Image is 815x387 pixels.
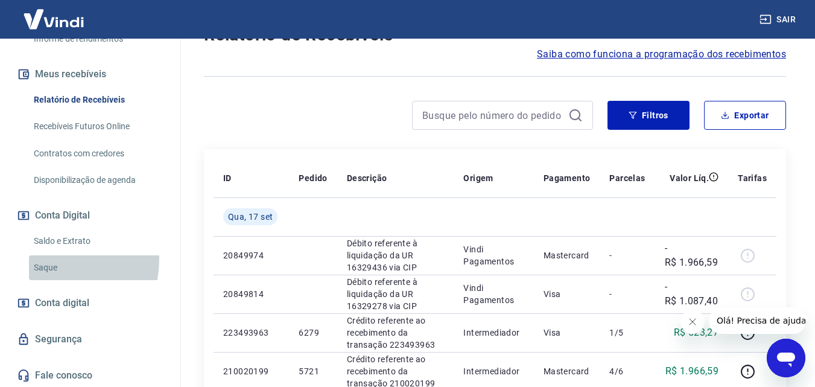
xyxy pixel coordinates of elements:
[29,114,166,139] a: Recebíveis Futuros Online
[537,47,786,62] a: Saiba como funciona a programação dos recebimentos
[757,8,801,31] button: Sair
[544,288,591,300] p: Visa
[544,365,591,377] p: Mastercard
[223,327,279,339] p: 223493963
[665,241,719,270] p: -R$ 1.966,59
[223,249,279,261] p: 20849974
[299,172,327,184] p: Pedido
[299,365,327,377] p: 5721
[29,229,166,254] a: Saldo e Extrato
[463,282,524,306] p: Vindi Pagamentos
[35,295,89,312] span: Conta digital
[347,315,445,351] p: Crédito referente ao recebimento da transação 223493963
[463,172,493,184] p: Origem
[609,288,645,300] p: -
[14,1,93,37] img: Vindi
[14,61,166,88] button: Meus recebíveis
[14,290,166,316] a: Conta digital
[709,307,805,334] iframe: Mensagem da empresa
[463,327,524,339] p: Intermediador
[674,325,719,340] p: R$ 523,27
[738,172,767,184] p: Tarifas
[347,172,387,184] p: Descrição
[223,288,279,300] p: 20849814
[665,364,718,379] p: R$ 1.966,59
[609,249,645,261] p: -
[223,365,279,377] p: 210020199
[670,172,709,184] p: Valor Líq.
[29,168,166,193] a: Disponibilização de agenda
[767,339,805,377] iframe: Botão para abrir a janela de mensagens
[29,141,166,166] a: Contratos com credores
[544,172,591,184] p: Pagamento
[7,8,101,18] span: Olá! Precisa de ajuda?
[223,172,232,184] p: ID
[609,365,645,377] p: 4/6
[544,327,591,339] p: Visa
[299,327,327,339] p: 6279
[347,237,445,273] p: Débito referente à liquidação da UR 16329436 via CIP
[228,211,273,223] span: Qua, 17 set
[544,249,591,261] p: Mastercard
[607,101,690,130] button: Filtros
[665,280,719,309] p: -R$ 1.087,40
[422,106,563,124] input: Busque pelo número do pedido
[29,255,166,280] a: Saque
[609,327,645,339] p: 1/5
[704,101,786,130] button: Exportar
[14,202,166,229] button: Conta Digital
[463,365,524,377] p: Intermediador
[14,326,166,353] a: Segurança
[347,276,445,312] p: Débito referente à liquidação da UR 16329278 via CIP
[29,88,166,112] a: Relatório de Recebíveis
[29,27,166,51] a: Informe de rendimentos
[609,172,645,184] p: Parcelas
[680,310,705,334] iframe: Fechar mensagem
[463,243,524,267] p: Vindi Pagamentos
